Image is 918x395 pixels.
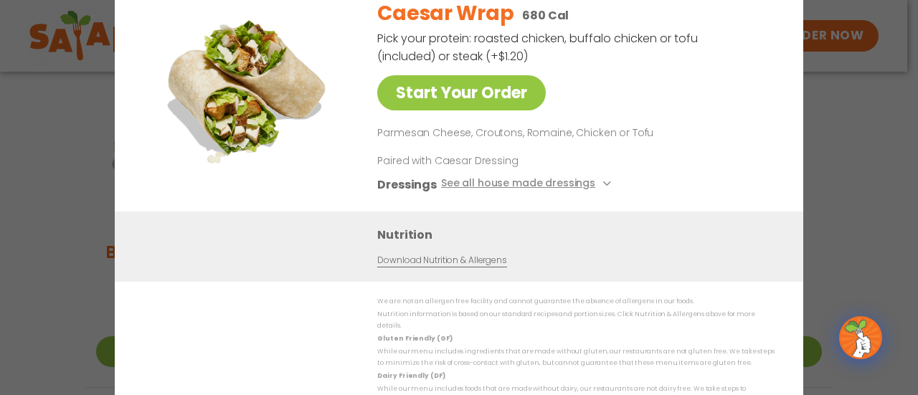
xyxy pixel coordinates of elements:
strong: Dairy Friendly (DF) [377,371,445,379]
p: 680 Cal [522,6,569,24]
a: Download Nutrition & Allergens [377,253,506,267]
img: wpChatIcon [841,318,881,358]
h3: Nutrition [377,225,782,243]
p: While our menu includes ingredients that are made without gluten, our restaurants are not gluten ... [377,346,775,368]
p: Paired with Caesar Dressing [377,153,643,168]
p: We are not an allergen free facility and cannot guarantee the absence of allergens in our foods. [377,296,775,307]
h3: Dressings [377,175,437,193]
p: Nutrition information is based on our standard recipes and portion sizes. Click Nutrition & Aller... [377,309,775,331]
a: Start Your Order [377,75,546,110]
p: Pick your protein: roasted chicken, buffalo chicken or tofu (included) or steak (+$1.20) [377,29,700,65]
button: See all house made dressings [441,175,615,193]
p: Parmesan Cheese, Croutons, Romaine, Chicken or Tofu [377,125,769,142]
strong: Gluten Friendly (GF) [377,334,452,343]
